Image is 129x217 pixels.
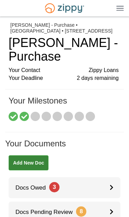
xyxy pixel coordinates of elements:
span: Zippy Loans [89,67,119,74]
span: 3 [49,182,60,192]
div: [PERSON_NAME] - Purchase • [GEOGRAPHIC_DATA] • [STREET_ADDRESS] [10,22,119,34]
h1: Your Documents [5,139,124,155]
h1: [PERSON_NAME] - Purchase [9,36,119,63]
a: Add New Doc [9,155,49,170]
span: Docs Pending Review [9,209,86,215]
span: 8 [76,206,86,217]
a: Docs Owed3 [9,177,120,198]
span: Docs Owed [9,184,60,191]
div: Your Contact [9,67,119,74]
span: 2 days remaining [77,74,119,82]
div: Your Deadline [9,74,119,82]
h1: Your Milestones [9,96,119,112]
img: Mobile Dropdown Menu [116,5,124,11]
